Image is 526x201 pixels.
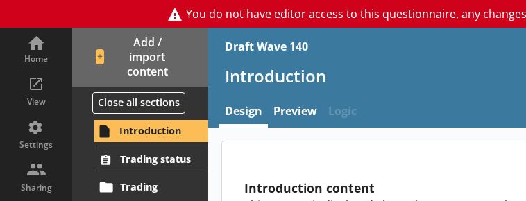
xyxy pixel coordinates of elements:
button: Add / import content [72,28,208,87]
span: Add / import content [96,35,185,78]
a: Trading status [95,148,208,171]
div: Draft Wave 140 [225,39,308,54]
span: Logic [323,98,362,128]
a: Design [219,98,268,128]
span: Trading status [120,152,194,166]
a: Preview [268,98,323,128]
div: Sharing [12,182,60,193]
span: Trading [120,180,194,193]
div: Settings [12,139,60,150]
div: View [12,96,60,107]
button: Close all sections [92,92,185,114]
a: Trading [95,176,208,198]
div: Home [12,53,60,64]
span: Introduction [119,124,194,137]
a: Introduction [94,120,208,142]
